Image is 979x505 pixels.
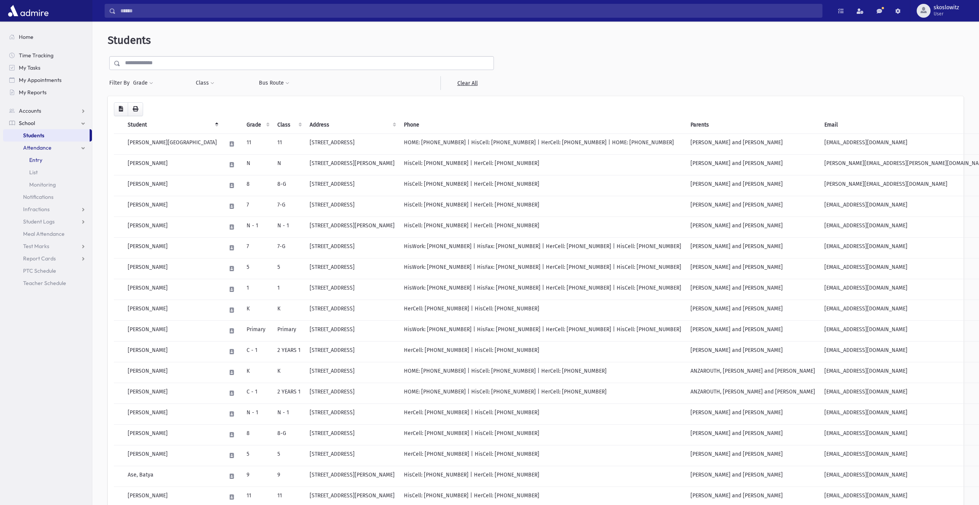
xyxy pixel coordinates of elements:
[242,300,273,320] td: K
[123,403,222,424] td: [PERSON_NAME]
[3,228,92,240] a: Meal Attendance
[3,129,90,142] a: Students
[686,300,820,320] td: [PERSON_NAME] and [PERSON_NAME]
[273,320,305,341] td: Primary
[23,144,52,151] span: Attendance
[305,403,399,424] td: [STREET_ADDRESS]
[6,3,50,18] img: AdmirePro
[273,466,305,487] td: 9
[686,341,820,362] td: [PERSON_NAME] and [PERSON_NAME]
[686,362,820,383] td: ANZAROUTH, [PERSON_NAME] and [PERSON_NAME]
[23,218,55,225] span: Student Logs
[686,445,820,466] td: [PERSON_NAME] and [PERSON_NAME]
[19,107,41,114] span: Accounts
[3,31,92,43] a: Home
[273,424,305,445] td: 8-G
[399,133,686,154] td: HOME: [PHONE_NUMBER] | HisCell: [PHONE_NUMBER] | HerCell: [PHONE_NUMBER] | HOME: [PHONE_NUMBER]
[19,89,47,96] span: My Reports
[3,191,92,203] a: Notifications
[242,383,273,403] td: C - 1
[123,383,222,403] td: [PERSON_NAME]
[123,362,222,383] td: [PERSON_NAME]
[23,206,50,213] span: Infractions
[29,169,38,176] span: List
[273,217,305,237] td: N - 1
[399,154,686,175] td: HisCell: [PHONE_NUMBER] | HerCell: [PHONE_NUMBER]
[686,258,820,279] td: [PERSON_NAME] and [PERSON_NAME]
[686,320,820,341] td: [PERSON_NAME] and [PERSON_NAME]
[399,217,686,237] td: HisCell: [PHONE_NUMBER] | HerCell: [PHONE_NUMBER]
[123,341,222,362] td: [PERSON_NAME]
[23,243,49,250] span: Test Marks
[305,424,399,445] td: [STREET_ADDRESS]
[3,277,92,289] a: Teacher Schedule
[133,76,153,90] button: Grade
[399,341,686,362] td: HerCell: [PHONE_NUMBER] | HisCell: [PHONE_NUMBER]
[305,341,399,362] td: [STREET_ADDRESS]
[686,279,820,300] td: [PERSON_NAME] and [PERSON_NAME]
[305,279,399,300] td: [STREET_ADDRESS]
[273,300,305,320] td: K
[686,424,820,445] td: [PERSON_NAME] and [PERSON_NAME]
[3,240,92,252] a: Test Marks
[123,154,222,175] td: [PERSON_NAME]
[399,175,686,196] td: HisCell: [PHONE_NUMBER] | HerCell: [PHONE_NUMBER]
[242,175,273,196] td: 8
[123,237,222,258] td: [PERSON_NAME]
[23,267,56,274] span: PTC Schedule
[3,49,92,62] a: Time Tracking
[123,300,222,320] td: [PERSON_NAME]
[242,403,273,424] td: N - 1
[242,362,273,383] td: K
[305,383,399,403] td: [STREET_ADDRESS]
[242,154,273,175] td: N
[399,424,686,445] td: HerCell: [PHONE_NUMBER] | HisCell: [PHONE_NUMBER]
[123,217,222,237] td: [PERSON_NAME]
[123,175,222,196] td: [PERSON_NAME]
[23,193,53,200] span: Notifications
[3,203,92,215] a: Infractions
[242,196,273,217] td: 7
[23,280,66,287] span: Teacher Schedule
[934,5,959,11] span: skoslowitz
[242,116,273,134] th: Grade: activate to sort column ascending
[195,76,215,90] button: Class
[934,11,959,17] span: User
[305,320,399,341] td: [STREET_ADDRESS]
[242,466,273,487] td: 9
[3,166,92,178] a: List
[305,258,399,279] td: [STREET_ADDRESS]
[3,215,92,228] a: Student Logs
[273,341,305,362] td: 2 YEARS 1
[273,383,305,403] td: 2 YEARS 1
[109,79,133,87] span: Filter By
[686,116,820,134] th: Parents
[19,64,40,71] span: My Tasks
[399,258,686,279] td: HisWork: [PHONE_NUMBER] | HisFax: [PHONE_NUMBER] | HerCell: [PHONE_NUMBER] | HisCell: [PHONE_NUMBER]
[305,237,399,258] td: [STREET_ADDRESS]
[273,116,305,134] th: Class: activate to sort column ascending
[259,76,290,90] button: Bus Route
[19,33,33,40] span: Home
[686,154,820,175] td: [PERSON_NAME] and [PERSON_NAME]
[686,196,820,217] td: [PERSON_NAME] and [PERSON_NAME]
[273,154,305,175] td: N
[29,157,42,163] span: Entry
[242,217,273,237] td: N - 1
[19,77,62,83] span: My Appointments
[273,362,305,383] td: K
[242,445,273,466] td: 5
[123,196,222,217] td: [PERSON_NAME]
[399,466,686,487] td: HisCell: [PHONE_NUMBER] | HerCell: [PHONE_NUMBER]
[242,258,273,279] td: 5
[29,181,56,188] span: Monitoring
[242,341,273,362] td: C - 1
[273,237,305,258] td: 7-G
[242,237,273,258] td: 7
[3,62,92,74] a: My Tasks
[3,252,92,265] a: Report Cards
[3,105,92,117] a: Accounts
[3,117,92,129] a: School
[273,175,305,196] td: 8-G
[305,217,399,237] td: [STREET_ADDRESS][PERSON_NAME]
